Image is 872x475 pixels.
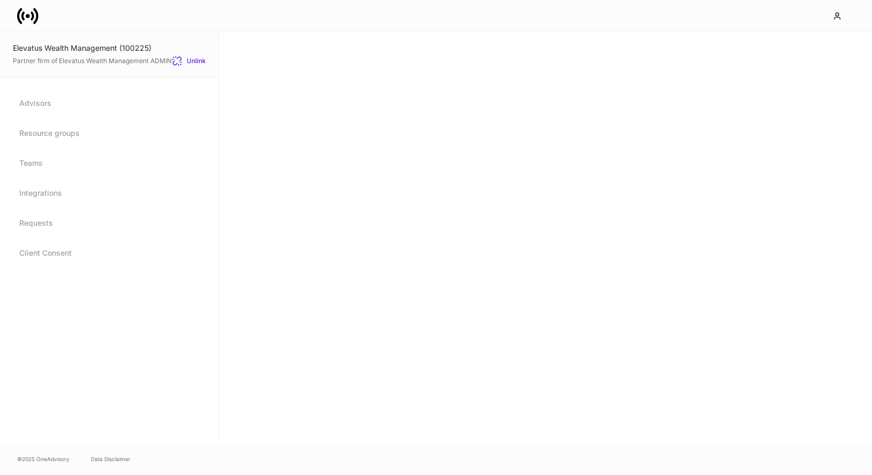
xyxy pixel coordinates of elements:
span: Partner firm of [13,57,172,65]
a: Teams [13,150,205,176]
a: Elevatus Wealth Management ADMIN [59,57,172,65]
a: Client Consent [13,240,205,266]
button: Unlink [172,56,206,66]
a: Integrations [13,180,205,206]
a: Requests [13,210,205,236]
div: Elevatus Wealth Management (100225) [13,43,206,53]
a: Resource groups [13,120,205,146]
a: Data Disclaimer [91,455,131,463]
span: © 2025 OneAdvisory [17,455,70,463]
a: Advisors [13,90,205,116]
